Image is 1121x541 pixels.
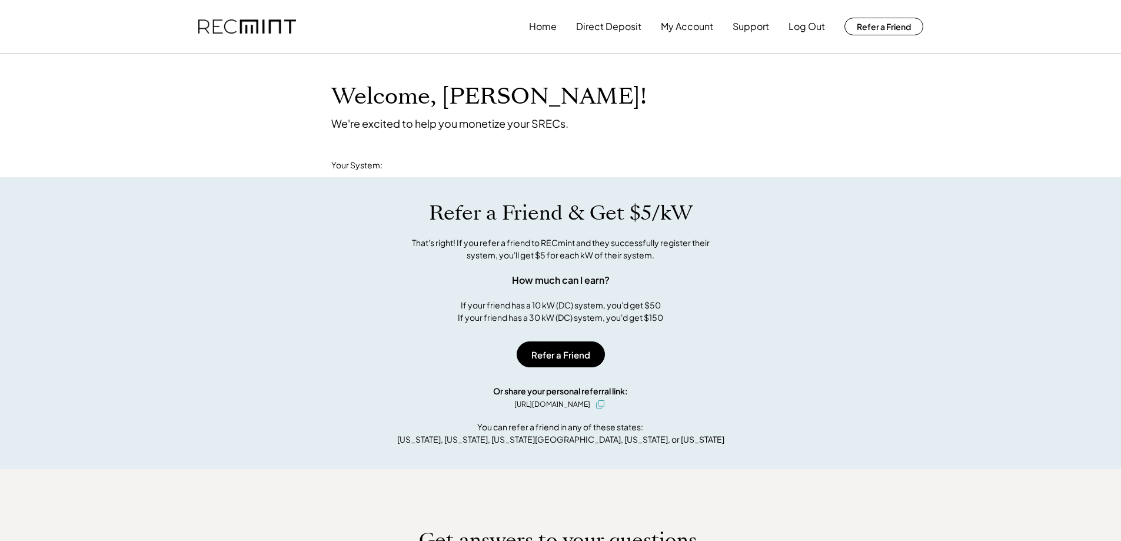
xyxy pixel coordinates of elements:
[517,341,605,367] button: Refer a Friend
[458,299,663,324] div: If your friend has a 10 kW (DC) system, you'd get $50 If your friend has a 30 kW (DC) system, you...
[514,399,590,410] div: [URL][DOMAIN_NAME]
[661,15,713,38] button: My Account
[429,201,693,225] h1: Refer a Friend & Get $5/kW
[529,15,557,38] button: Home
[331,83,647,111] h1: Welcome, [PERSON_NAME]!
[331,117,568,130] div: We're excited to help you monetize your SRECs.
[576,15,641,38] button: Direct Deposit
[198,19,296,34] img: recmint-logotype%403x.png
[493,385,628,397] div: Or share your personal referral link:
[789,15,825,38] button: Log Out
[512,273,610,287] div: How much can I earn?
[593,397,607,411] button: click to copy
[331,160,382,171] div: Your System:
[397,421,724,446] div: You can refer a friend in any of these states: [US_STATE], [US_STATE], [US_STATE][GEOGRAPHIC_DATA...
[399,237,723,261] div: That's right! If you refer a friend to RECmint and they successfully register their system, you'l...
[733,15,769,38] button: Support
[844,18,923,35] button: Refer a Friend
